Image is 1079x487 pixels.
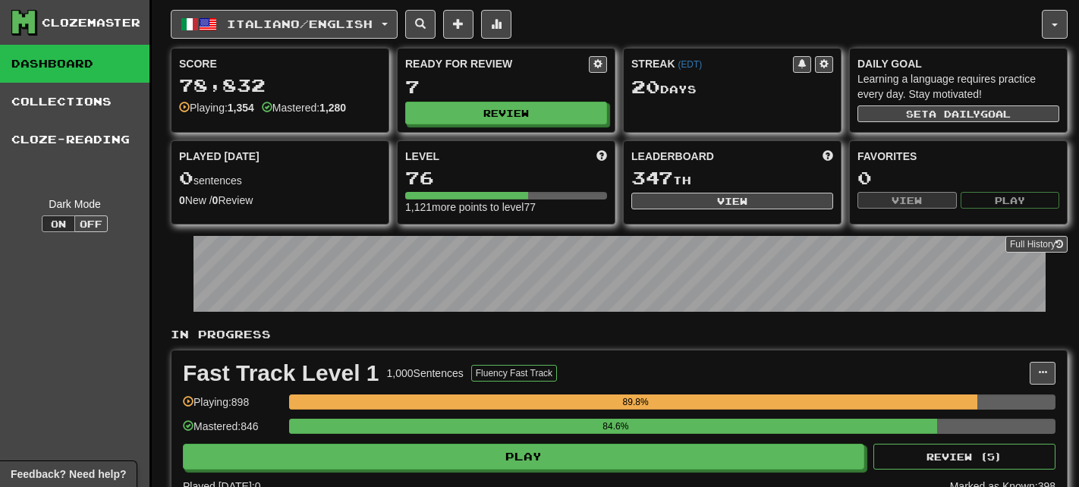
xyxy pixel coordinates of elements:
[823,149,833,164] span: This week in points, UTC
[405,56,589,71] div: Ready for Review
[42,215,75,232] button: On
[405,77,607,96] div: 7
[405,200,607,215] div: 1,121 more points to level 77
[596,149,607,164] span: Score more points to level up
[74,215,108,232] button: Off
[1005,236,1068,253] a: Full History
[179,194,185,206] strong: 0
[183,444,864,470] button: Play
[11,196,138,212] div: Dark Mode
[631,77,833,97] div: Day s
[11,467,126,482] span: Open feedback widget
[227,17,373,30] span: Italiano / English
[405,10,436,39] button: Search sentences
[179,56,381,71] div: Score
[262,100,346,115] div: Mastered:
[405,168,607,187] div: 76
[179,167,193,188] span: 0
[179,100,254,115] div: Playing:
[405,149,439,164] span: Level
[873,444,1055,470] button: Review (5)
[678,59,702,70] a: (EDT)
[857,105,1059,122] button: Seta dailygoal
[183,362,379,385] div: Fast Track Level 1
[228,102,254,114] strong: 1,354
[857,71,1059,102] div: Learning a language requires practice every day. Stay motivated!
[631,76,660,97] span: 20
[42,15,140,30] div: Clozemaster
[857,192,957,209] button: View
[183,419,282,444] div: Mastered: 846
[481,10,511,39] button: More stats
[183,394,282,419] div: Playing: 898
[171,327,1068,342] p: In Progress
[405,102,607,124] button: Review
[471,365,557,382] button: Fluency Fast Track
[179,76,381,95] div: 78,832
[929,108,980,119] span: a daily
[631,56,793,71] div: Streak
[179,168,381,188] div: sentences
[443,10,473,39] button: Add sentence to collection
[294,394,977,410] div: 89.8%
[631,193,833,209] button: View
[319,102,346,114] strong: 1,280
[294,419,937,434] div: 84.6%
[857,168,1059,187] div: 0
[631,149,714,164] span: Leaderboard
[961,192,1060,209] button: Play
[171,10,398,39] button: Italiano/English
[179,193,381,208] div: New / Review
[212,194,219,206] strong: 0
[857,149,1059,164] div: Favorites
[631,167,673,188] span: 347
[387,366,464,381] div: 1,000 Sentences
[179,149,260,164] span: Played [DATE]
[631,168,833,188] div: th
[857,56,1059,71] div: Daily Goal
